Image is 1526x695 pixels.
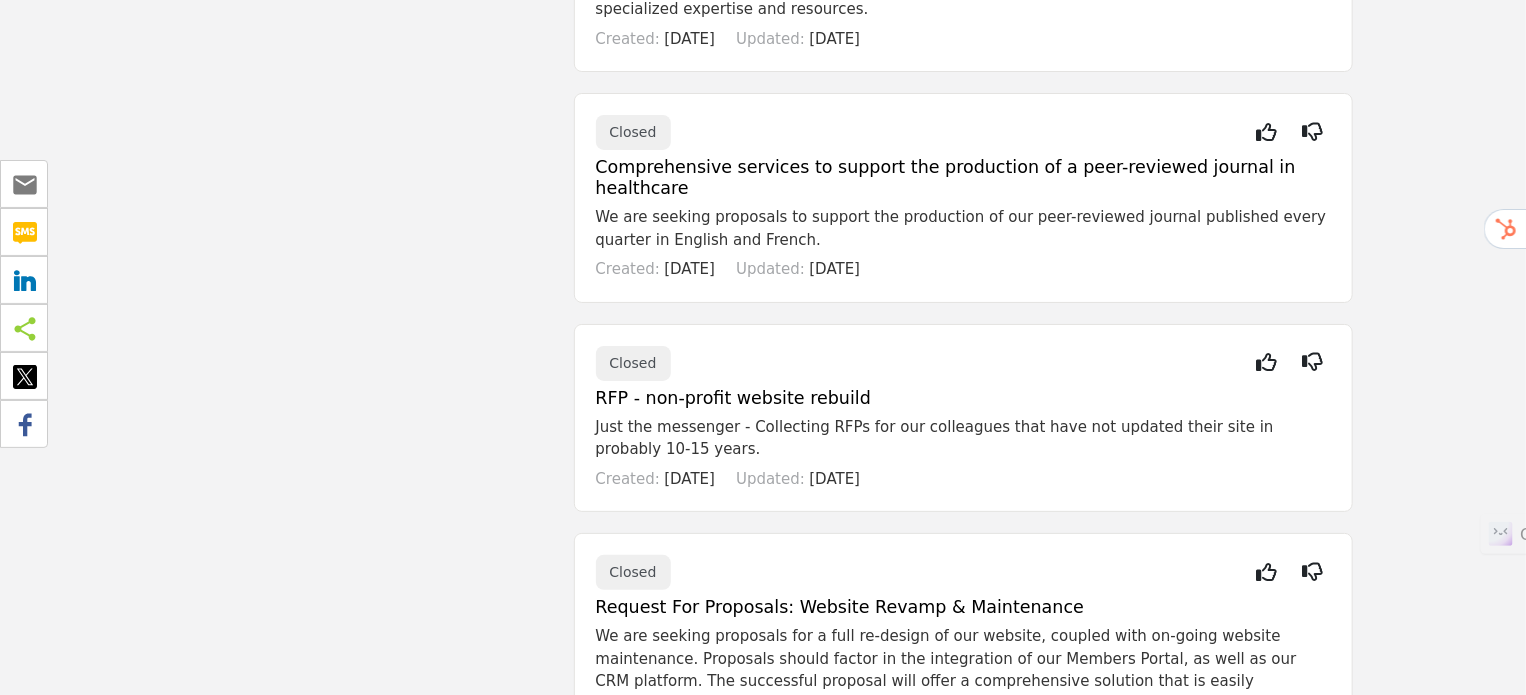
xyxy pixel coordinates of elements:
[736,30,805,48] span: Updated:
[610,564,657,580] span: Closed
[1256,132,1277,133] i: Interested
[1303,362,1324,363] i: Not Interested
[736,260,805,278] span: Updated:
[1256,572,1277,573] i: Interested
[664,470,715,488] span: [DATE]
[596,597,1331,618] h5: Request For Proposals: Website Revamp & Maintenance
[1256,362,1277,363] i: Interested
[809,470,860,488] span: [DATE]
[809,30,860,48] span: [DATE]
[596,30,660,48] span: Created:
[596,206,1331,251] p: We are seeking proposals to support the production of our peer-reviewed journal published every q...
[610,124,657,140] span: Closed
[664,30,715,48] span: [DATE]
[1303,572,1324,573] i: Not Interested
[1303,132,1324,133] i: Not Interested
[596,388,1331,409] h5: RFP - non-profit website rebuild
[596,416,1331,461] p: Just the messenger - Collecting RFPs for our colleagues that have not updated their site in proba...
[736,470,805,488] span: Updated:
[596,470,660,488] span: Created:
[664,260,715,278] span: [DATE]
[596,260,660,278] span: Created:
[610,355,657,371] span: Closed
[596,157,1331,199] h5: Comprehensive services to support the production of a peer-reviewed journal in healthcare
[809,260,860,278] span: [DATE]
